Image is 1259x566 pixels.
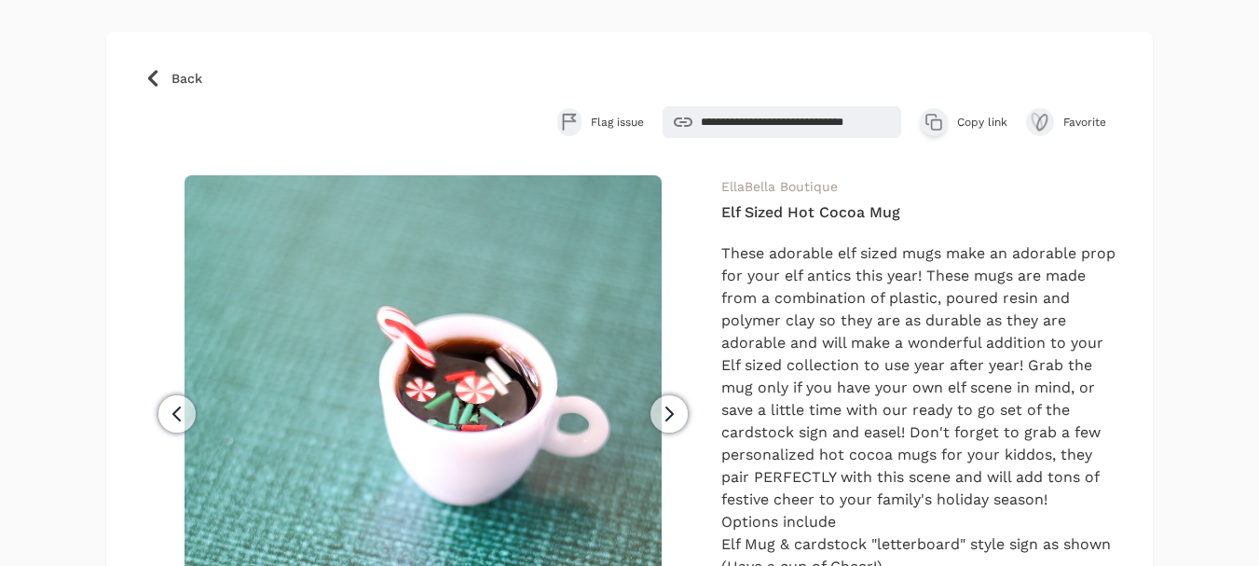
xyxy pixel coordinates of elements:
a: Back [144,69,1115,88]
button: Copy link [920,108,1007,136]
span: Flag issue [591,115,644,130]
p: These adorable elf sized mugs make an adorable prop for your elf antics this year! These mugs are... [721,242,1115,511]
h4: Elf Sized Hot Cocoa Mug [721,201,1115,224]
button: Flag issue [557,108,644,136]
span: Back [171,69,202,88]
a: EllaBella Boutique [721,179,838,194]
span: Favorite [1063,115,1115,130]
span: Copy link [957,115,1007,130]
button: Favorite [1026,108,1115,136]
